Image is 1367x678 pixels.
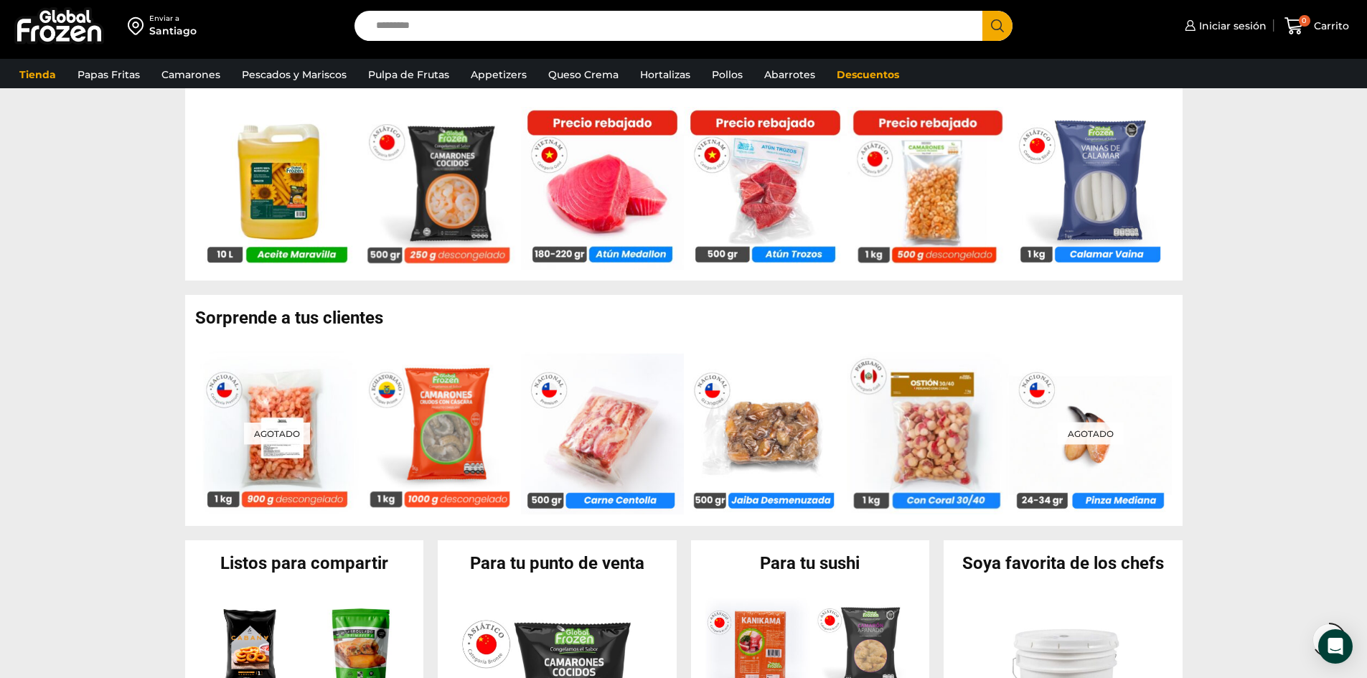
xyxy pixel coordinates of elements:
span: Iniciar sesión [1195,19,1267,33]
a: Tienda [12,61,63,88]
a: Camarones [154,61,227,88]
img: address-field-icon.svg [128,14,149,38]
a: Queso Crema [541,61,626,88]
p: Agotado [1057,423,1123,445]
a: Hortalizas [633,61,697,88]
a: Iniciar sesión [1181,11,1267,40]
h2: Para tu punto de venta [438,555,677,572]
a: Pulpa de Frutas [361,61,456,88]
h2: Para tu sushi [691,555,930,572]
a: Descuentos [830,61,906,88]
a: Appetizers [464,61,534,88]
span: 0 [1299,15,1310,27]
a: Papas Fritas [70,61,147,88]
h2: Listos para compartir [185,555,424,572]
h2: Soya favorita de los chefs [944,555,1183,572]
div: Santiago [149,24,197,38]
a: Pollos [705,61,750,88]
a: 0 Carrito [1281,9,1353,43]
a: Pescados y Mariscos [235,61,354,88]
h2: Sorprende a tus clientes [195,309,1183,326]
div: Enviar a [149,14,197,24]
button: Search button [982,11,1013,41]
p: Agotado [244,423,310,445]
div: Open Intercom Messenger [1318,629,1353,664]
a: Abarrotes [757,61,822,88]
span: Carrito [1310,19,1349,33]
